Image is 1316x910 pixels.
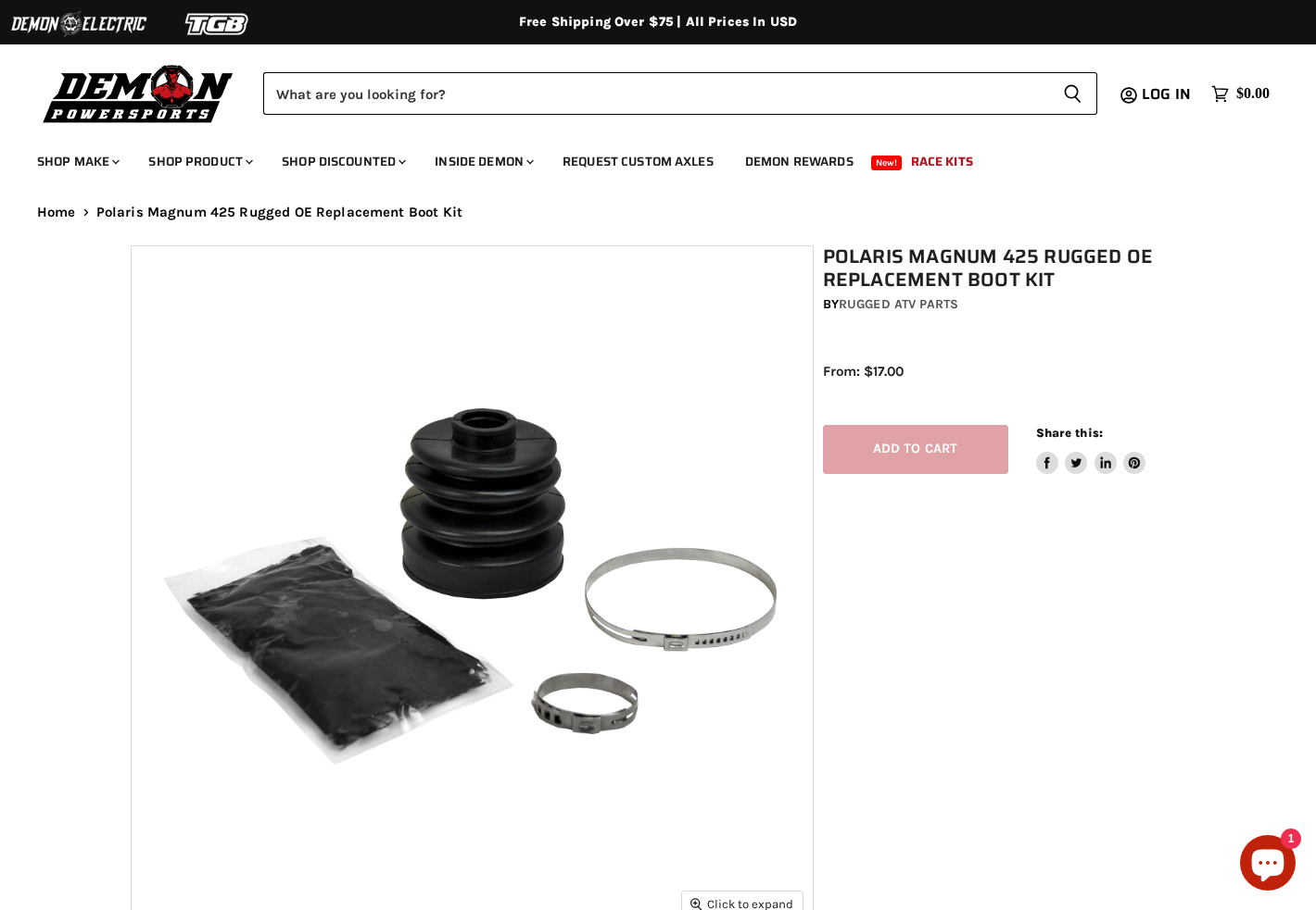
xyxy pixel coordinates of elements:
a: Request Custom Axles [549,143,728,181]
button: Search [1048,72,1097,115]
span: Share this: [1036,426,1103,440]
img: TGB Logo 2 [148,6,287,42]
img: Demon Electric Logo 2 [9,6,148,42]
img: Demon Powersports [37,60,240,126]
form: Product [263,72,1097,115]
input: Search [263,72,1048,115]
aside: Share this: [1036,425,1146,474]
div: by [823,294,1196,315]
span: Log in [1142,82,1191,106]
span: From: $17.00 [823,363,904,380]
a: Inside Demon [421,143,545,181]
inbox-online-store-chat: Shopify online store chat [1234,835,1301,895]
span: Polaris Magnum 425 Rugged OE Replacement Boot Kit [96,205,462,220]
h1: Polaris Magnum 425 Rugged OE Replacement Boot Kit [823,245,1196,292]
a: Shop Discounted [268,143,417,181]
a: Race Kits [897,143,987,181]
a: $0.00 [1202,81,1279,107]
a: Rugged ATV Parts [839,296,958,312]
a: Shop Make [23,143,131,181]
a: Log in [1133,86,1202,103]
span: New! [871,156,903,170]
a: Home [37,205,76,220]
a: Shop Product [134,143,264,181]
span: $0.00 [1236,85,1270,103]
ul: Main menu [23,135,1265,181]
a: Demon Rewards [731,143,867,181]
